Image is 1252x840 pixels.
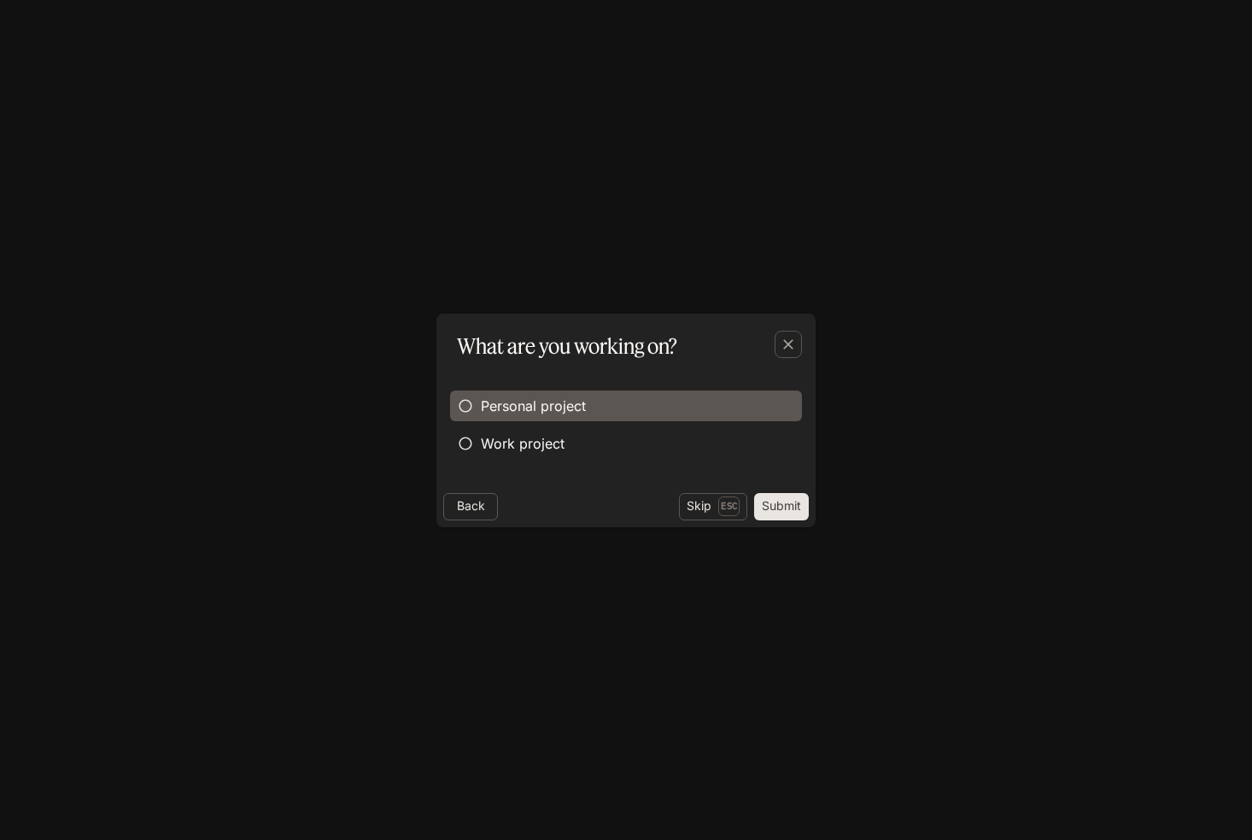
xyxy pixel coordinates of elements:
[481,396,586,416] span: Personal project
[457,331,677,361] p: What are you working on?
[754,493,809,520] button: Submit
[679,493,747,520] button: SkipEsc
[443,493,498,520] button: Back
[481,433,565,454] span: Work project
[718,496,740,515] p: Esc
